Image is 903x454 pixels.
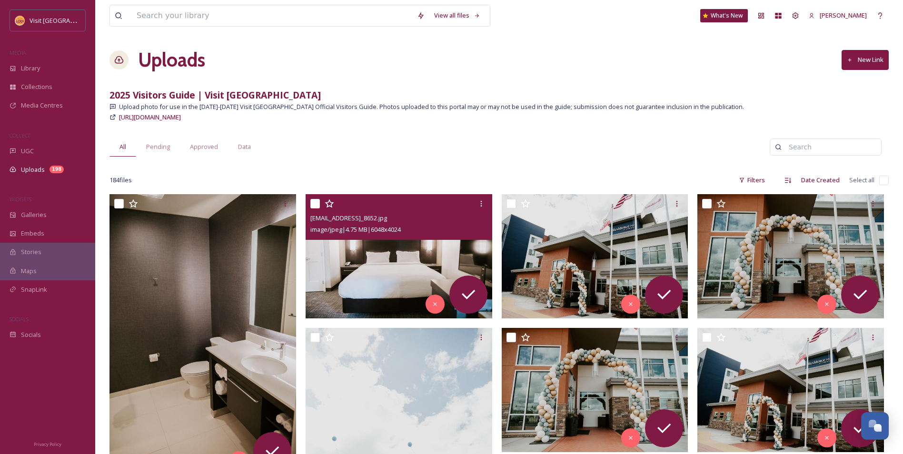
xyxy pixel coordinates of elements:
[310,214,387,222] span: [EMAIL_ADDRESS]_8652.jpg
[10,132,30,139] span: COLLECT
[50,166,64,173] div: 198
[502,328,688,452] img: ext_1751303772.780776_estimating@diedeconstruction.com-DSC_8605.jpg
[132,5,412,26] input: Search your library
[697,194,884,318] img: ext_1751303787.921359_estimating@diedeconstruction.com-DSC_8605.jpg
[784,138,876,157] input: Search
[10,196,31,203] span: WIDGETS
[10,49,26,56] span: MEDIA
[109,176,132,185] span: 184 file s
[849,176,874,185] span: Select all
[700,9,748,22] a: What's New
[306,194,492,318] img: ext_1751303788.656288_estimating@diedeconstruction.com-DSC_8652.jpg
[842,50,889,69] button: New Link
[10,316,29,323] span: SOCIALS
[15,16,25,25] img: Square%20Social%20Visit%20Lodi.png
[429,6,485,25] a: View all files
[238,142,251,151] span: Data
[138,46,205,74] a: Uploads
[796,171,844,189] div: Date Created
[30,16,103,25] span: Visit [GEOGRAPHIC_DATA]
[804,6,872,25] a: [PERSON_NAME]
[21,285,47,294] span: SnapLink
[21,64,40,73] span: Library
[502,194,688,318] img: ext_1751303788.097355_estimating@diedeconstruction.com-DSC_8622.jpg
[21,82,52,91] span: Collections
[146,142,170,151] span: Pending
[861,412,889,440] button: Open Chat
[820,11,867,20] span: [PERSON_NAME]
[734,171,770,189] div: Filters
[21,330,41,339] span: Socials
[34,441,61,447] span: Privacy Policy
[119,102,744,111] span: Upload photo for use in the [DATE]-[DATE] Visit [GEOGRAPHIC_DATA] Official Visitors Guide. Photos...
[21,165,45,174] span: Uploads
[109,89,321,101] strong: 2025 Visitors Guide | Visit [GEOGRAPHIC_DATA]
[119,113,181,121] span: [URL][DOMAIN_NAME]
[119,142,126,151] span: All
[34,438,61,449] a: Privacy Policy
[21,229,44,238] span: Embeds
[190,142,218,151] span: Approved
[21,266,37,276] span: Maps
[697,328,884,452] img: ext_1751303772.772853_estimating@diedeconstruction.com-DSC_8622.jpg
[21,101,63,110] span: Media Centres
[21,147,34,156] span: UGC
[119,111,181,123] a: [URL][DOMAIN_NAME]
[21,210,47,219] span: Galleries
[310,225,401,234] span: image/jpeg | 4.75 MB | 6048 x 4024
[21,247,41,257] span: Stories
